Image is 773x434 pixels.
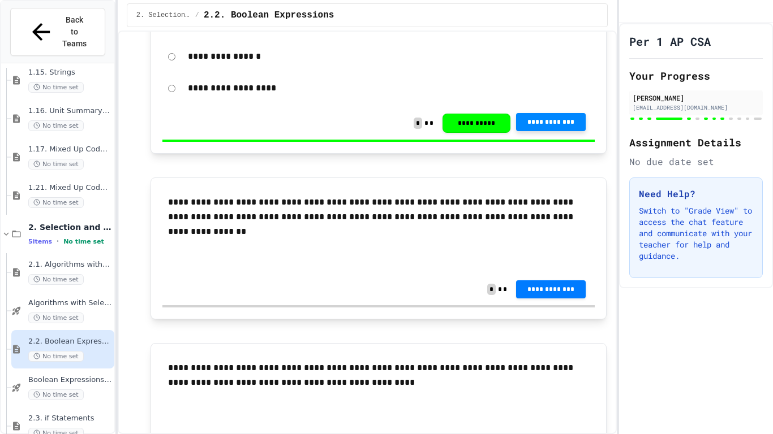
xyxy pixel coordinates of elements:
span: No time set [28,159,84,170]
h1: Per 1 AP CSA [629,33,711,49]
span: No time set [28,351,84,362]
span: Algorithms with Selection and Repetition - Topic 2.1 [28,298,112,308]
span: No time set [28,389,84,400]
span: 2.2. Boolean Expressions [28,337,112,346]
span: 2. Selection and Iteration [136,11,191,20]
div: No due date set [629,155,763,168]
h2: Your Progress [629,68,763,84]
span: 1.16. Unit Summary 1a (1.1-1.6) [28,106,112,116]
span: 2. Selection and Iteration [28,222,112,232]
span: No time set [28,82,84,93]
span: 1.17. Mixed Up Code Practice 1.1-1.6 [28,145,112,154]
span: 5 items [28,238,52,245]
span: 2.2. Boolean Expressions [204,8,334,22]
span: / [195,11,199,20]
span: No time set [63,238,104,245]
span: 2.1. Algorithms with Selection and Repetition [28,260,112,270]
span: • [57,237,59,246]
span: Back to Teams [61,14,88,50]
span: 1.15. Strings [28,68,112,77]
h2: Assignment Details [629,134,763,150]
span: No time set [28,120,84,131]
div: [EMAIL_ADDRESS][DOMAIN_NAME] [633,103,759,112]
span: Boolean Expressions - Quiz [28,375,112,385]
span: No time set [28,197,84,208]
span: No time set [28,274,84,285]
span: 1.21. Mixed Up Code Practice 1b (1.7-1.15) [28,183,112,193]
span: 2.3. if Statements [28,414,112,423]
span: No time set [28,313,84,323]
div: [PERSON_NAME] [633,93,759,103]
p: Switch to "Grade View" to access the chat feature and communicate with your teacher for help and ... [639,205,753,262]
h3: Need Help? [639,187,753,201]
